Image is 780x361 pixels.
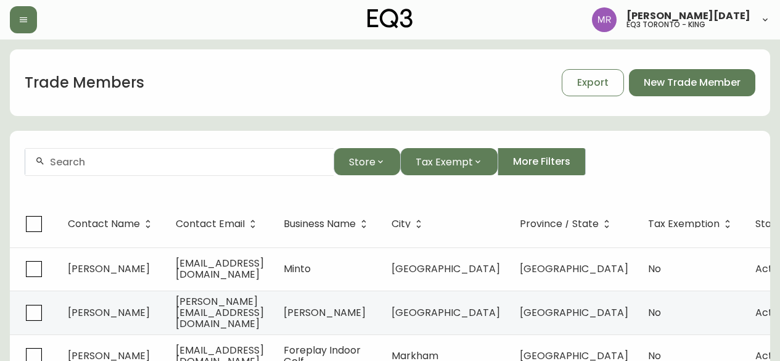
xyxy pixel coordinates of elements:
span: Contact Email [176,220,245,228]
span: [GEOGRAPHIC_DATA] [520,262,628,276]
h1: Trade Members [25,72,144,93]
span: Export [577,76,609,89]
button: New Trade Member [629,69,755,96]
span: Contact Name [68,220,140,228]
button: Export [562,69,624,96]
span: Tax Exempt [416,154,473,170]
span: New Trade Member [644,76,741,89]
span: Store [349,154,376,170]
span: Minto [284,262,311,276]
span: City [392,220,411,228]
span: City [392,218,427,230]
span: [PERSON_NAME] [284,305,366,320]
span: [EMAIL_ADDRESS][DOMAIN_NAME] [176,256,264,281]
span: Contact Email [176,218,261,230]
h5: eq3 toronto - king [626,21,705,28]
img: logo [367,9,413,28]
span: [PERSON_NAME][EMAIL_ADDRESS][DOMAIN_NAME] [176,294,264,331]
span: Province / State [520,220,599,228]
span: [PERSON_NAME] [68,262,150,276]
button: More Filters [498,148,586,175]
span: More Filters [513,155,570,168]
span: Tax Exemption [648,218,736,230]
span: [GEOGRAPHIC_DATA] [392,305,500,320]
span: Business Name [284,220,356,228]
span: No [648,305,661,320]
span: [PERSON_NAME] [68,305,150,320]
span: Contact Name [68,218,156,230]
span: Province / State [520,218,615,230]
span: Business Name [284,218,372,230]
button: Store [334,148,400,175]
input: Search [50,156,324,168]
span: Tax Exemption [648,220,720,228]
span: [PERSON_NAME][DATE] [626,11,750,21]
span: No [648,262,661,276]
img: 433a7fc21d7050a523c0a08e44de74d9 [592,7,617,32]
span: [GEOGRAPHIC_DATA] [392,262,500,276]
button: Tax Exempt [400,148,498,175]
span: [GEOGRAPHIC_DATA] [520,305,628,320]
